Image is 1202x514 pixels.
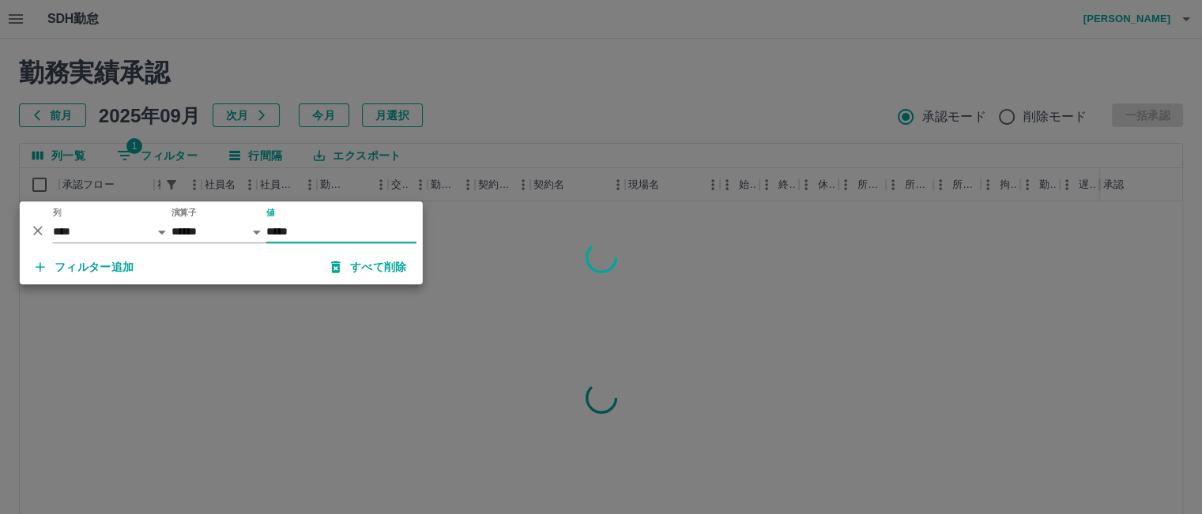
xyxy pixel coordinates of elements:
[266,207,275,219] label: 値
[318,253,420,281] button: すべて削除
[23,253,147,281] button: フィルター追加
[26,219,50,242] button: 削除
[53,207,62,219] label: 列
[171,207,197,219] label: 演算子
